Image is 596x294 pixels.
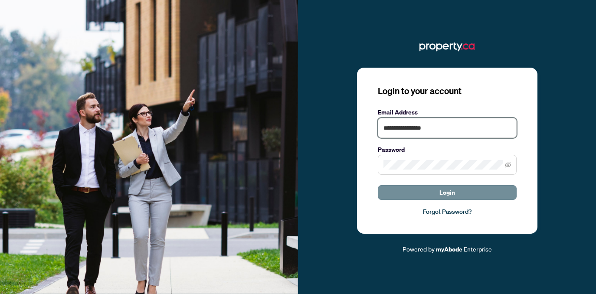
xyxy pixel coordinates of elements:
[378,85,517,97] h3: Login to your account
[464,245,492,253] span: Enterprise
[378,185,517,200] button: Login
[505,162,511,168] span: eye-invisible
[403,245,435,253] span: Powered by
[436,245,462,254] a: myAbode
[419,40,475,54] img: ma-logo
[378,207,517,216] a: Forgot Password?
[378,145,517,154] label: Password
[378,108,517,117] label: Email Address
[439,186,455,199] span: Login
